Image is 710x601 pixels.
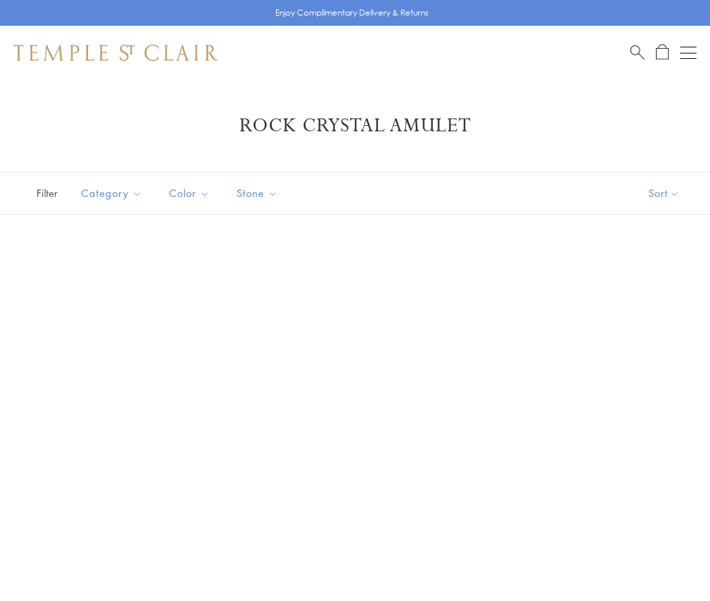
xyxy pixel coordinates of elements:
[34,114,676,138] h1: Rock Crystal Amulet
[680,45,696,61] button: Open navigation
[74,185,152,202] span: Category
[656,44,669,61] a: Open Shopping Bag
[227,178,288,208] button: Stone
[14,45,218,61] img: Temple St. Clair
[162,185,220,202] span: Color
[159,178,220,208] button: Color
[275,6,429,20] p: Enjoy Complimentary Delivery & Returns
[618,173,710,214] button: Show sort by
[230,185,288,202] span: Stone
[630,44,644,61] a: Search
[71,178,152,208] button: Category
